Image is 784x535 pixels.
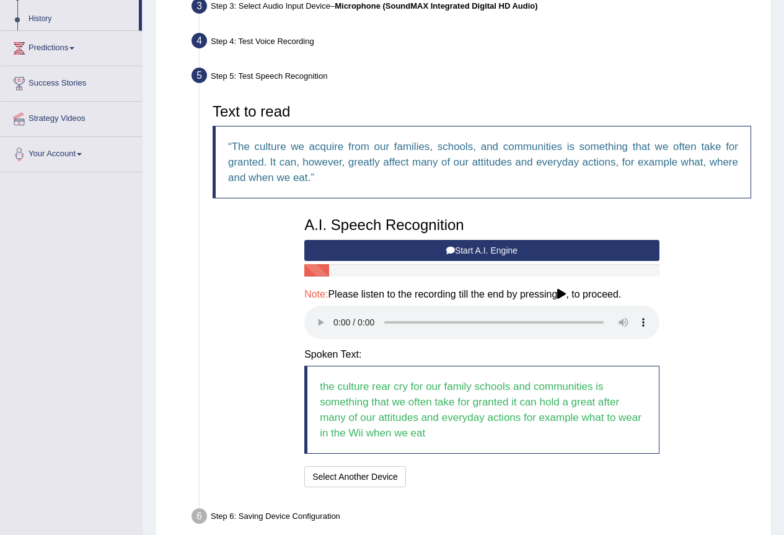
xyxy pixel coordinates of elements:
[304,217,659,233] h3: A.I. Speech Recognition
[228,141,738,183] q: The culture we acquire from our families, schools, and communities is something that we often tak...
[186,64,765,91] div: Step 5: Test Speech Recognition
[304,466,406,487] button: Select Another Device
[186,505,765,532] div: Step 6: Saving Device Configuration
[213,104,751,120] h3: Text to read
[335,1,537,11] b: Microphone (SoundMAX Integrated Digital HD Audio)
[304,289,659,300] h4: Please listen to the recording till the end by pressing , to proceed.
[304,289,328,299] span: Note:
[1,31,142,62] a: Predictions
[330,1,538,11] span: –
[304,349,659,360] h4: Spoken Text:
[304,366,659,454] blockquote: the culture rear cry for our family schools and communities is something that we often take for g...
[1,137,142,168] a: Your Account
[23,8,139,30] a: History
[186,29,765,56] div: Step 4: Test Voice Recording
[1,102,142,133] a: Strategy Videos
[1,66,142,97] a: Success Stories
[304,240,659,261] button: Start A.I. Engine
